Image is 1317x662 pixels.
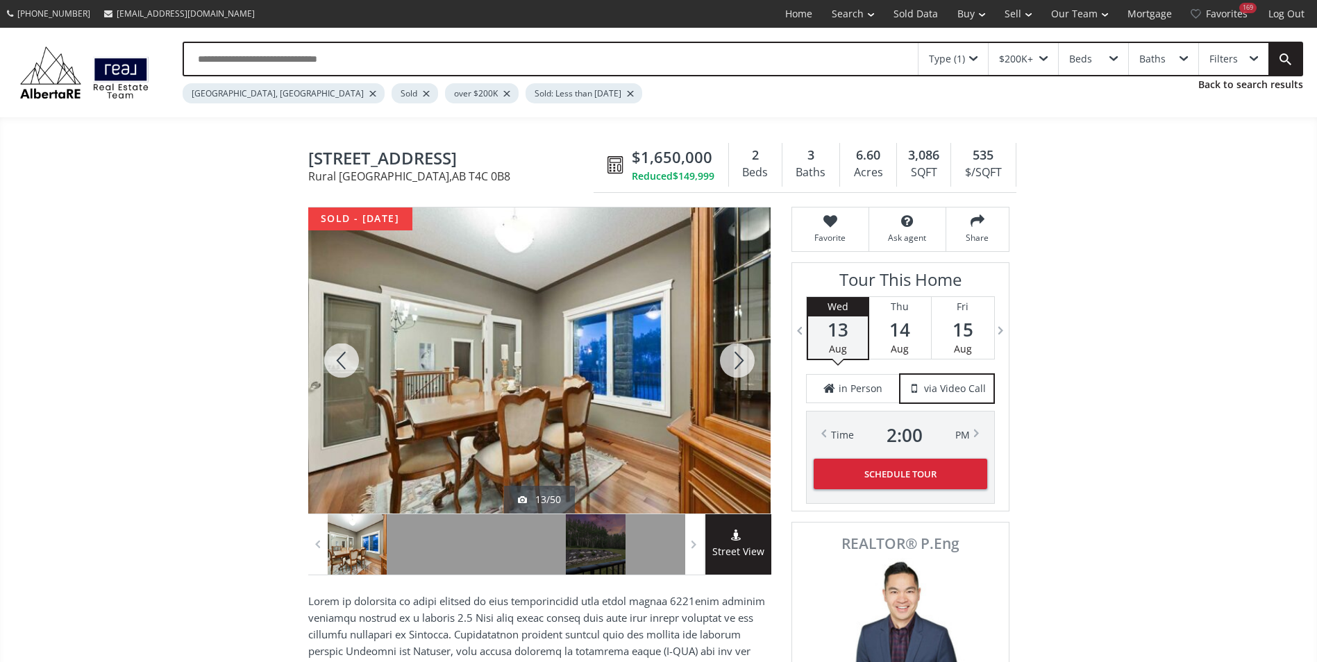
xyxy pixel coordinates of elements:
[308,171,601,182] span: Rural [GEOGRAPHIC_DATA] , AB T4C 0B8
[958,162,1008,183] div: $/SQFT
[924,382,986,396] span: via Video Call
[807,536,993,551] span: REALTOR® P.Eng
[308,149,601,171] span: 260075 Glendale Road
[847,162,889,183] div: Acres
[1209,54,1238,64] div: Filters
[953,232,1002,244] span: Share
[308,207,412,230] div: sold - [DATE]
[829,342,847,355] span: Aug
[869,297,931,316] div: Thu
[1239,3,1257,13] div: 169
[518,493,561,507] div: 13/50
[632,146,712,168] span: $1,650,000
[17,8,90,19] span: [PHONE_NUMBER]
[736,162,775,183] div: Beds
[1139,54,1166,64] div: Baths
[806,270,995,296] h3: Tour This Home
[705,544,771,560] span: Street View
[876,232,939,244] span: Ask agent
[632,169,714,183] div: Reduced
[904,162,943,183] div: SQFT
[891,342,909,355] span: Aug
[808,297,868,316] div: Wed
[887,425,923,445] span: 2 : 00
[831,425,970,445] div: Time PM
[1069,54,1092,64] div: Beds
[847,146,889,164] div: 6.60
[14,43,155,102] img: Logo
[929,54,965,64] div: Type (1)
[814,459,987,489] button: Schedule Tour
[736,146,775,164] div: 2
[799,232,862,244] span: Favorite
[932,297,994,316] div: Fri
[117,8,255,19] span: [EMAIL_ADDRESS][DOMAIN_NAME]
[908,146,939,164] span: 3,086
[999,54,1033,64] div: $200K+
[954,342,972,355] span: Aug
[673,169,714,183] span: $149,999
[808,320,868,339] span: 13
[392,83,438,103] div: Sold
[308,207,771,514] div: 260075 Glendale Road Rural Rocky View County, AB T4C 0B8 - Photo 13 of 50
[445,83,519,103] div: over $200K
[183,83,385,103] div: [GEOGRAPHIC_DATA], [GEOGRAPHIC_DATA]
[97,1,262,26] a: [EMAIL_ADDRESS][DOMAIN_NAME]
[958,146,1008,164] div: 535
[789,146,832,164] div: 3
[1198,78,1303,92] a: Back to search results
[789,162,832,183] div: Baths
[932,320,994,339] span: 15
[839,382,882,396] span: in Person
[869,320,931,339] span: 14
[526,83,642,103] div: Sold: Less than [DATE]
